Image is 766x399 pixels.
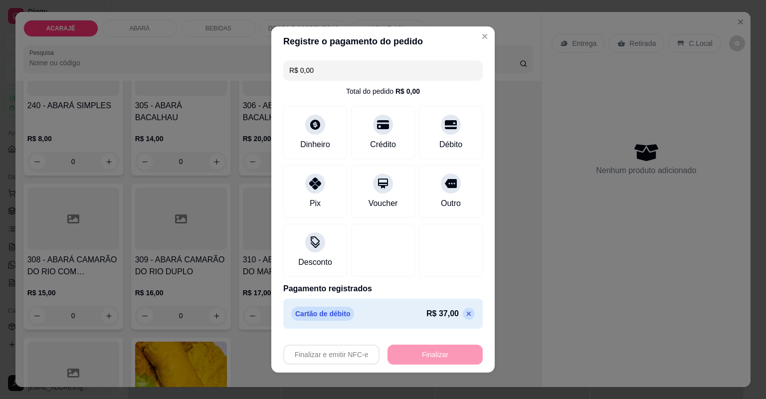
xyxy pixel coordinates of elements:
[283,283,483,295] p: Pagamento registrados
[271,26,495,56] header: Registre o pagamento do pedido
[346,86,420,96] div: Total do pedido
[370,139,396,151] div: Crédito
[441,198,461,209] div: Outro
[477,28,493,44] button: Close
[310,198,321,209] div: Pix
[300,139,330,151] div: Dinheiro
[289,60,477,80] input: Ex.: hambúrguer de cordeiro
[291,307,354,321] p: Cartão de débito
[395,86,420,96] div: R$ 0,00
[298,256,332,268] div: Desconto
[439,139,462,151] div: Débito
[369,198,398,209] div: Voucher
[426,308,459,320] p: R$ 37,00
